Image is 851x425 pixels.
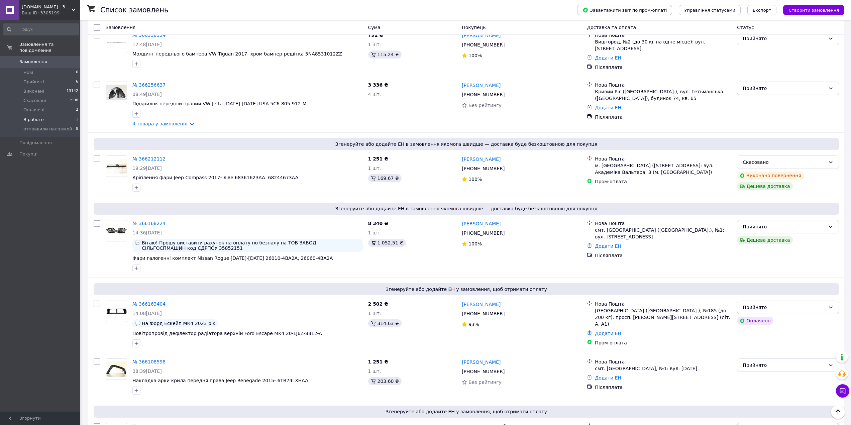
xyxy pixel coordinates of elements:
a: № 366163404 [132,301,166,307]
div: Виконано повернення [737,172,804,180]
a: [PERSON_NAME] [462,220,501,227]
span: 08:39[DATE] [132,368,162,374]
span: Прийняті [23,79,44,85]
span: [PHONE_NUMBER] [462,230,505,236]
span: 8 340 ₴ [368,221,389,226]
span: 1 шт. [368,230,381,235]
span: Нові [23,70,33,76]
span: 8 [76,126,78,132]
div: Кривий Ріг ([GEOGRAPHIC_DATA].), вул. Гетьманська ([GEOGRAPHIC_DATA]), будинок 74, кв. 65 [595,88,732,102]
span: 2 502 ₴ [368,301,389,307]
div: Прийнято [743,304,825,311]
a: Підкрилок передній правий VW Jetta [DATE]-[DATE] USA 5C6-805-912-M [132,101,307,106]
span: Покупці [19,151,37,157]
div: Післяплата [595,114,732,120]
button: Чат з покупцем [836,384,849,398]
span: Кріплення фари Jeep Compass 2017- ліве 68361623AA. 68244673AA [132,175,298,180]
img: Фото товару [106,35,127,50]
span: Замовлення [19,59,47,65]
a: № 366168224 [132,221,166,226]
img: Фото товару [106,159,127,174]
span: На Форд Ескейп МК4 2023 рік [142,321,215,326]
span: [PHONE_NUMBER] [462,42,505,47]
span: [PHONE_NUMBER] [462,369,505,374]
img: Фото товару [106,304,127,319]
span: Експорт [753,8,771,13]
div: 1 052.51 ₴ [368,239,406,247]
a: Фото товару [106,82,127,103]
span: [PHONE_NUMBER] [462,166,505,171]
div: Післяплата [595,64,732,71]
div: Нова Пошта [595,301,732,307]
button: Створити замовлення [783,5,844,15]
span: Завантажити звіт по пром-оплаті [582,7,667,13]
div: Вишгород, №2 (до 30 кг на одне місце): вул. [STREET_ADDRESS] [595,38,732,52]
div: Прийнято [743,35,825,42]
span: Покупець [462,25,486,30]
a: 4 товара у замовленні [132,121,188,126]
span: Виконані [23,88,44,94]
span: 1 шт. [368,166,381,171]
div: Прийнято [743,361,825,369]
a: Додати ЕН [595,331,621,336]
span: 3 336 ₴ [368,82,389,88]
div: Оплачено [737,317,773,325]
span: Згенеруйте або додайте ЕН у замовлення, щоб отримати оплату [96,408,836,415]
span: 1 шт. [368,42,381,47]
div: Нова Пошта [595,82,732,88]
span: 19:29[DATE] [132,166,162,171]
span: 792 ₴ [368,32,384,38]
span: Замовлення та повідомлення [19,41,80,54]
button: Експорт [747,5,777,15]
span: Замовлення [106,25,135,30]
a: Повітропровід дефлектор радіатора верхній Ford Escape MK4 20-LJ6Z-8312-A [132,331,322,336]
a: Додати ЕН [595,243,621,249]
span: 1 шт. [368,311,381,316]
a: Фото товару [106,32,127,53]
h1: Список замовлень [100,6,168,14]
span: 2 [76,107,78,113]
a: Фари галогенні комплект Nissan Rogue [DATE]-[DATE] 26010-4BA2A, 26060-4BA2A [132,255,333,261]
span: 1998 [69,98,78,104]
span: Вітаю! Прошу виставити рахунок на оплату по безналу на ТОВ ЗАВОД СІЛЬГОСПМАШИН код ЄДРПОУ 35852151 [142,240,360,251]
div: Нова Пошта [595,155,732,162]
span: 0 [76,70,78,76]
div: 115.24 ₴ [368,50,402,59]
button: Завантажити звіт по пром-оплаті [577,5,672,15]
span: Без рейтингу [468,103,502,108]
span: 1 шт. [368,368,381,374]
span: 14:08[DATE] [132,311,162,316]
span: 1 [76,117,78,123]
div: смт. [GEOGRAPHIC_DATA], №1: вул. [DATE] [595,365,732,372]
a: Накладка арки крила передня права Jeep Renegade 2015- 6TB74LXHAA [132,378,308,383]
a: [PERSON_NAME] [462,156,501,163]
div: Нова Пошта [595,220,732,227]
a: № 366108598 [132,359,166,364]
a: Створити замовлення [776,7,844,12]
span: Скасовані [23,98,46,104]
img: :speech_balloon: [135,240,140,245]
span: отправили наложкой [23,126,72,132]
img: Фото товару [106,361,127,377]
img: Фото товару [106,220,127,241]
button: Управління статусами [679,5,741,15]
a: Молдинг переднього бампера VW Tiguan 2017- хром бампер-решітка 5NA8531012ZZ [132,51,342,57]
span: 1 251 ₴ [368,359,389,364]
a: Фото товару [106,155,127,177]
div: Післяплата [595,252,732,259]
span: 4 шт. [368,92,381,97]
div: 203.60 ₴ [368,377,402,385]
a: Додати ЕН [595,55,621,61]
span: 6 [76,79,78,85]
span: Оплачені [23,107,44,113]
span: Згенеруйте або додайте ЕН в замовлення якомога швидше — доставка буде безкоштовною для покупця [96,141,836,147]
div: Пром-оплата [595,339,732,346]
div: Дешева доставка [737,182,792,190]
div: Ваш ID: 3305199 [22,10,80,16]
span: В работе [23,117,44,123]
img: Фото товару [106,85,127,100]
img: :speech_balloon: [135,321,140,326]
